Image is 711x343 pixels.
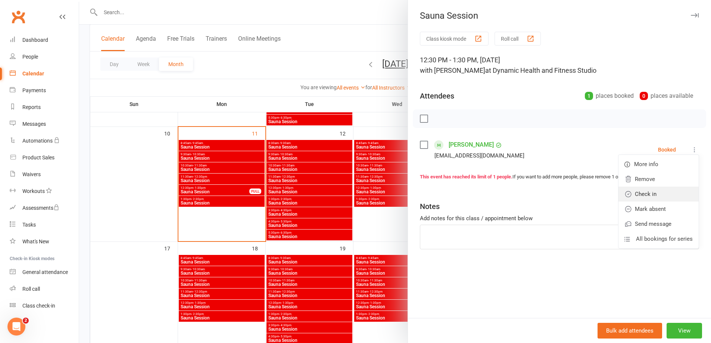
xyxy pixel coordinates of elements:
[618,202,699,216] a: Mark absent
[618,172,699,187] a: Remove
[640,91,693,101] div: places available
[22,155,54,160] div: Product Sales
[10,149,79,166] a: Product Sales
[420,32,489,46] button: Class kiosk mode
[10,116,79,132] a: Messages
[22,121,46,127] div: Messages
[10,200,79,216] a: Assessments
[22,303,55,309] div: Class check-in
[618,216,699,231] a: Send message
[618,187,699,202] a: Check in
[22,238,49,244] div: What's New
[22,188,45,194] div: Workouts
[420,174,512,180] strong: This event has reached its limit of 1 people.
[22,205,59,211] div: Assessments
[22,171,41,177] div: Waivers
[640,92,648,100] div: 0
[10,166,79,183] a: Waivers
[10,297,79,314] a: Class kiosk mode
[22,269,68,275] div: General attendance
[10,183,79,200] a: Workouts
[420,66,485,74] span: with [PERSON_NAME]
[420,91,454,101] div: Attendees
[10,264,79,281] a: General attendance kiosk mode
[408,10,711,21] div: Sauna Session
[10,82,79,99] a: Payments
[10,65,79,82] a: Calendar
[10,132,79,149] a: Automations
[22,37,48,43] div: Dashboard
[667,323,702,339] button: View
[420,173,699,181] div: If you want to add more people, please remove 1 or more attendees.
[23,318,29,324] span: 2
[22,87,46,93] div: Payments
[434,151,524,160] div: [EMAIL_ADDRESS][DOMAIN_NAME]
[22,222,36,228] div: Tasks
[495,32,541,46] button: Roll call
[449,139,494,151] a: [PERSON_NAME]
[10,32,79,49] a: Dashboard
[22,54,38,60] div: People
[7,318,25,336] iframe: Intercom live chat
[636,234,693,243] span: All bookings for series
[9,7,28,26] a: Clubworx
[485,66,596,74] span: at Dynamic Health and Fitness Studio
[598,323,662,339] button: Bulk add attendees
[22,286,40,292] div: Roll call
[658,147,676,152] div: Booked
[10,233,79,250] a: What's New
[10,216,79,233] a: Tasks
[618,157,699,172] a: More info
[22,104,41,110] div: Reports
[420,214,699,223] div: Add notes for this class / appointment below
[10,99,79,116] a: Reports
[618,231,699,246] a: All bookings for series
[22,71,44,77] div: Calendar
[22,138,53,144] div: Automations
[10,49,79,65] a: People
[634,160,658,169] span: More info
[420,201,440,212] div: Notes
[585,91,634,101] div: places booked
[10,281,79,297] a: Roll call
[420,55,699,76] div: 12:30 PM - 1:30 PM, [DATE]
[585,92,593,100] div: 1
